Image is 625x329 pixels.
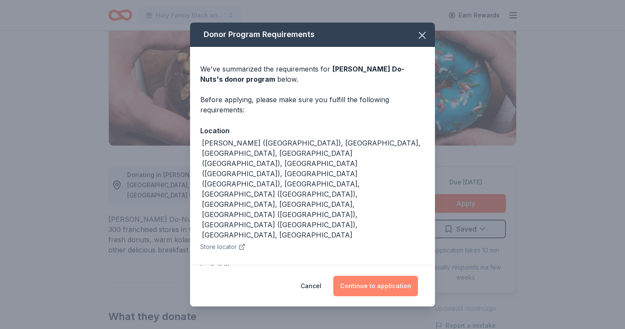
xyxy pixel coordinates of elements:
button: Cancel [301,276,321,296]
button: Continue to application [333,276,418,296]
div: Before applying, please make sure you fulfill the following requirements: [200,94,425,115]
div: [PERSON_NAME] ([GEOGRAPHIC_DATA]), [GEOGRAPHIC_DATA], [GEOGRAPHIC_DATA], [GEOGRAPHIC_DATA] ([GEOG... [202,138,425,240]
div: Location [200,125,425,136]
div: Donor Program Requirements [190,23,435,47]
div: Ineligibility [200,262,425,273]
button: Store locator [200,242,245,252]
div: We've summarized the requirements for below. [200,64,425,84]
